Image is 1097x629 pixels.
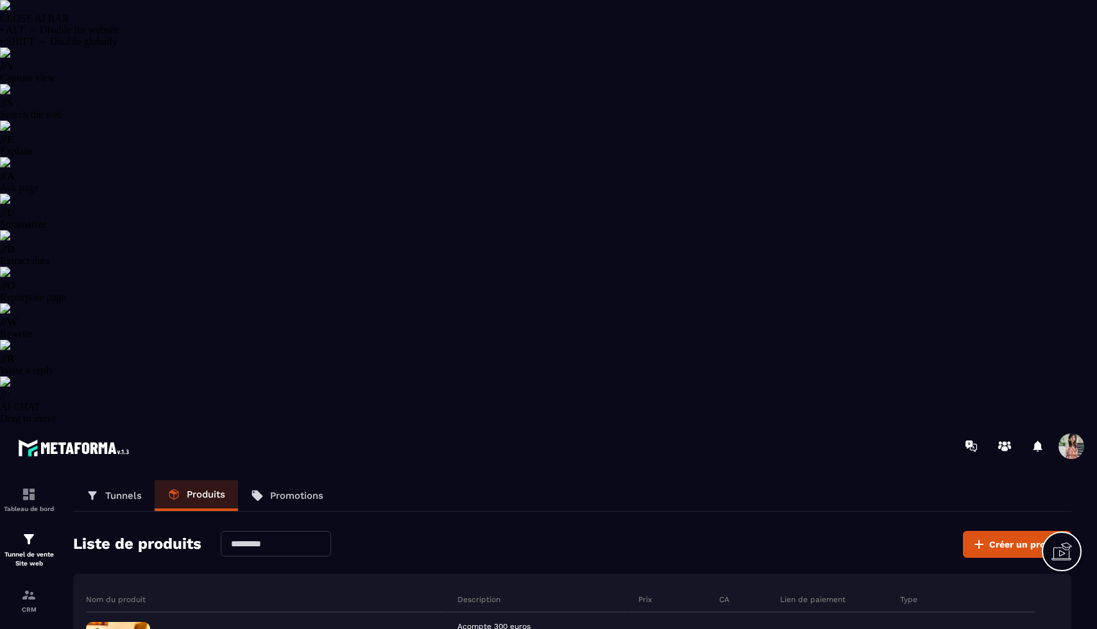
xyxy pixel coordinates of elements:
p: Tunnels [105,490,142,501]
img: formation [21,532,37,547]
p: Promotions [270,490,323,501]
p: Tunnel de vente Site web [3,550,55,568]
a: formationformationCRM [3,578,55,623]
p: Produits [187,489,225,500]
img: formation [21,587,37,603]
p: CA [719,594,729,605]
a: formationformationTunnel de vente Site web [3,522,55,578]
button: Créer un produit [963,531,1071,558]
p: Description [457,594,500,605]
h2: Liste de produits [73,531,201,558]
a: Tunnels [73,480,155,511]
span: Créer un produit [989,538,1063,551]
img: formation [21,487,37,502]
a: Produits [155,480,238,511]
p: Type [900,594,917,605]
p: Nom du produit [86,594,146,605]
a: formationformationTableau de bord [3,477,55,522]
p: Lien de paiement [780,594,846,605]
p: CRM [3,606,55,613]
img: logo [18,436,133,460]
p: Tableau de bord [3,505,55,512]
p: Prix [638,594,652,605]
a: Promotions [238,480,336,511]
